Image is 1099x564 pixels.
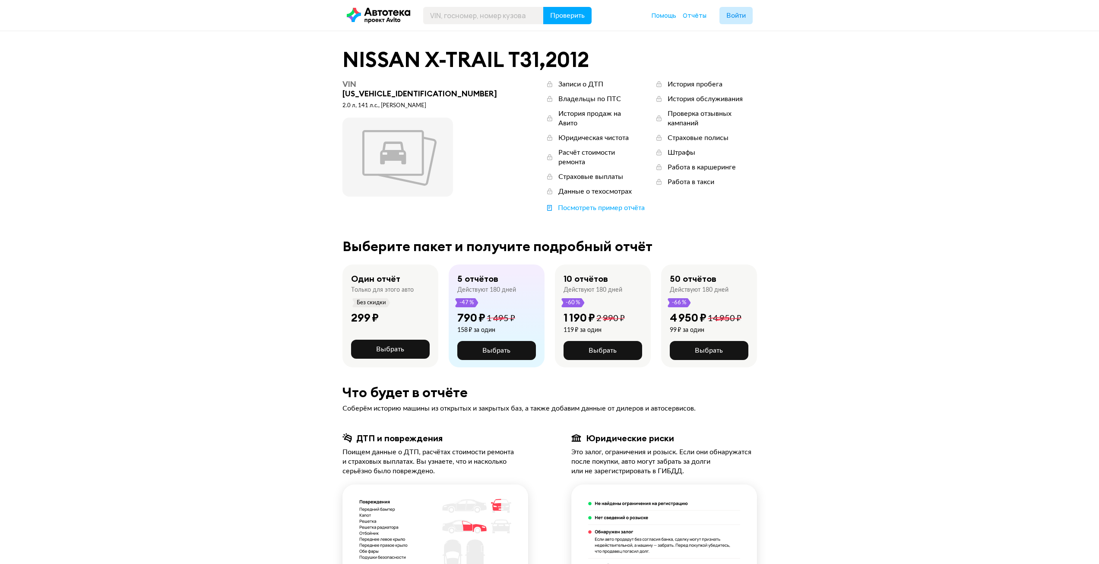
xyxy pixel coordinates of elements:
[558,172,623,182] div: Страховые выплаты
[342,102,503,110] div: 2.0 л, 141 л.c., [PERSON_NAME]
[586,433,674,444] div: Юридические риски
[558,80,603,89] div: Записи о ДТП
[670,326,741,334] div: 99 ₽ за один
[351,286,414,294] div: Только для этого авто
[356,433,443,444] div: ДТП и повреждения
[668,94,743,104] div: История обслуживания
[558,94,621,104] div: Владельцы по ПТС
[668,133,728,143] div: Страховые полисы
[668,148,695,157] div: Штрафы
[342,404,757,413] div: Соберём историю машины из открытых и закрытых баз, а также добавим данные от дилеров и автосервисов.
[342,385,757,400] div: Что будет в отчёте
[459,298,475,307] span: -47 %
[670,341,748,360] button: Выбрать
[457,311,485,325] div: 790 ₽
[564,341,642,360] button: Выбрать
[719,7,753,24] button: Войти
[543,7,592,24] button: Проверить
[550,12,585,19] span: Проверить
[558,187,632,196] div: Данные о техосмотрах
[558,203,645,213] div: Посмотреть пример отчёта
[564,326,625,334] div: 119 ₽ за один
[457,326,515,334] div: 158 ₽ за один
[482,347,510,354] span: Выбрать
[351,311,379,325] div: 299 ₽
[457,341,536,360] button: Выбрать
[670,273,716,284] div: 50 отчётов
[423,7,544,24] input: VIN, госномер, номер кузова
[708,314,741,323] span: 14 950 ₽
[558,109,637,128] div: История продаж на Авито
[487,314,515,323] span: 1 495 ₽
[668,163,736,172] div: Работа в каршеринге
[545,203,645,213] a: Посмотреть пример отчёта
[558,133,629,143] div: Юридическая чистота
[668,109,757,128] div: Проверка отзывных кампаний
[596,314,625,323] span: 2 990 ₽
[652,11,676,20] a: Помощь
[652,11,676,19] span: Помощь
[683,11,706,19] span: Отчёты
[683,11,706,20] a: Отчёты
[356,298,386,307] span: Без скидки
[564,311,595,325] div: 1 190 ₽
[695,347,723,354] span: Выбрать
[351,273,400,284] div: Один отчёт
[342,239,757,254] div: Выберите пакет и получите подробный отчёт
[668,177,714,187] div: Работа в такси
[558,148,637,167] div: Расчёт стоимости ремонта
[565,298,581,307] span: -60 %
[342,79,356,89] span: VIN
[457,286,516,294] div: Действуют 180 дней
[589,347,617,354] span: Выбрать
[342,48,757,71] div: NISSAN X-TRAIL T31 , 2012
[457,273,498,284] div: 5 отчётов
[342,80,503,99] div: [US_VEHICLE_IDENTIFICATION_NUMBER]
[351,340,430,359] button: Выбрать
[564,286,622,294] div: Действуют 180 дней
[342,447,528,476] div: Поищем данные о ДТП, расчётах стоимости ремонта и страховых выплатах. Вы узнаете, что и насколько...
[571,447,757,476] div: Это залог, ограничения и розыск. Если они обнаружатся после покупки, авто могут забрать за долги ...
[668,80,722,89] div: История пробега
[671,298,687,307] span: -66 %
[726,12,746,19] span: Войти
[376,346,404,353] span: Выбрать
[564,273,608,284] div: 10 отчётов
[670,286,728,294] div: Действуют 180 дней
[670,311,706,325] div: 4 950 ₽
